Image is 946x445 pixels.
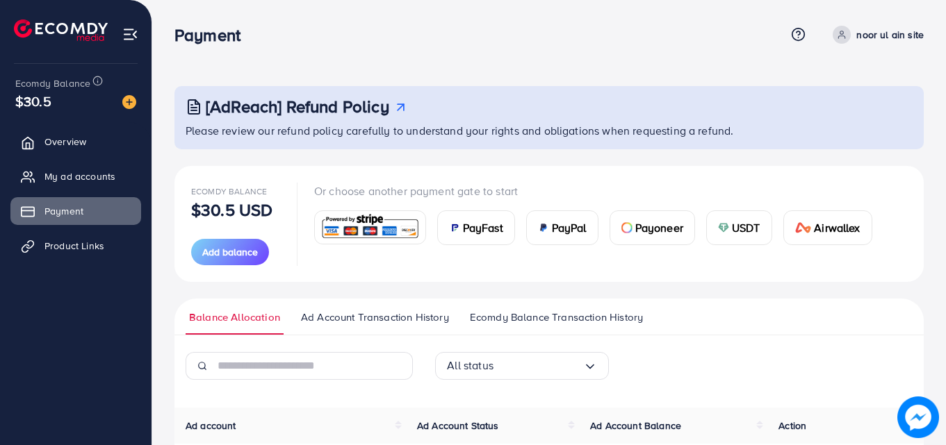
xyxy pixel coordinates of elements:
[319,212,421,242] img: card
[174,25,252,45] h3: Payment
[435,352,609,380] div: Search for option
[314,210,426,244] a: card
[44,239,104,253] span: Product Links
[795,222,812,233] img: card
[191,239,269,265] button: Add balance
[827,26,924,44] a: noor ul ain site
[706,210,772,245] a: cardUSDT
[191,185,267,197] span: Ecomdy Balance
[10,197,141,225] a: Payment
[470,310,643,325] span: Ecomdy Balance Transaction History
[417,419,499,433] span: Ad Account Status
[526,210,598,245] a: cardPayPal
[44,169,115,183] span: My ad accounts
[778,419,806,433] span: Action
[10,162,141,190] a: My ad accounts
[718,222,729,233] img: card
[538,222,549,233] img: card
[856,26,924,43] p: noor ul ain site
[206,96,389,117] h3: [AdReach] Refund Policy
[301,310,449,325] span: Ad Account Transaction History
[15,91,51,111] span: $30.5
[10,128,141,156] a: Overview
[191,201,272,218] p: $30.5 USD
[449,222,460,233] img: card
[447,355,494,376] span: All status
[552,219,587,236] span: PayPal
[122,95,136,109] img: image
[814,219,860,236] span: Airwallex
[10,232,141,260] a: Product Links
[15,76,90,90] span: Ecomdy Balance
[437,210,515,245] a: cardPayFast
[590,419,681,433] span: Ad Account Balance
[186,122,915,139] p: Please review our refund policy carefully to understand your rights and obligations when requesti...
[732,219,760,236] span: USDT
[314,183,883,199] p: Or choose another payment gate to start
[897,396,939,438] img: image
[202,245,258,259] span: Add balance
[463,219,503,236] span: PayFast
[44,135,86,149] span: Overview
[621,222,633,233] img: card
[14,19,108,41] img: logo
[44,204,83,218] span: Payment
[494,355,583,376] input: Search for option
[783,210,872,245] a: cardAirwallex
[122,26,138,42] img: menu
[189,310,280,325] span: Balance Allocation
[186,419,236,433] span: Ad account
[610,210,695,245] a: cardPayoneer
[635,219,683,236] span: Payoneer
